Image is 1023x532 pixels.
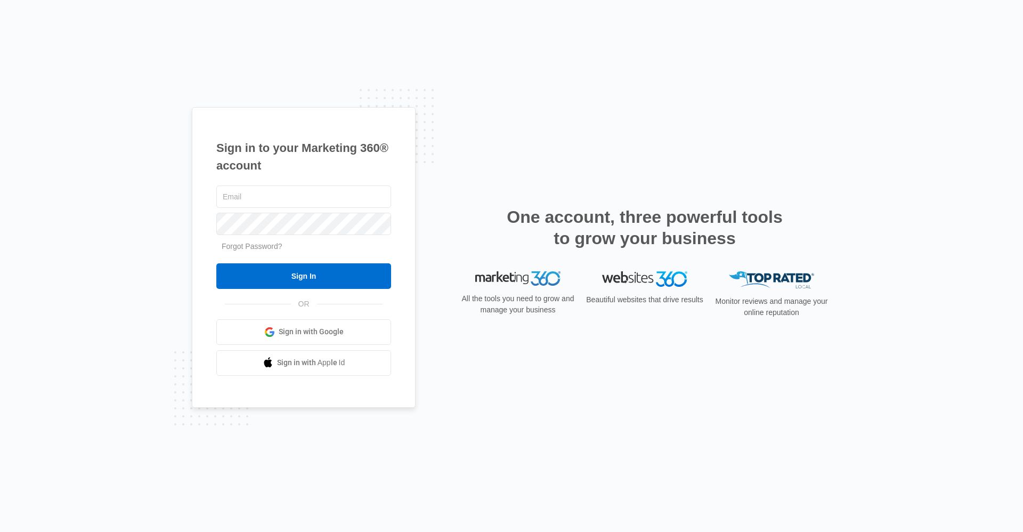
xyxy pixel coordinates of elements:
[712,296,831,318] p: Monitor reviews and manage your online reputation
[291,299,317,310] span: OR
[216,186,391,208] input: Email
[216,263,391,289] input: Sign In
[458,293,578,316] p: All the tools you need to grow and manage your business
[475,271,561,286] img: Marketing 360
[216,350,391,376] a: Sign in with Apple Id
[277,357,345,368] span: Sign in with Apple Id
[504,206,786,249] h2: One account, three powerful tools to grow your business
[216,319,391,345] a: Sign in with Google
[602,271,687,287] img: Websites 360
[279,326,344,337] span: Sign in with Google
[729,271,814,289] img: Top Rated Local
[216,139,391,174] h1: Sign in to your Marketing 360® account
[585,294,704,305] p: Beautiful websites that drive results
[222,242,282,251] a: Forgot Password?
